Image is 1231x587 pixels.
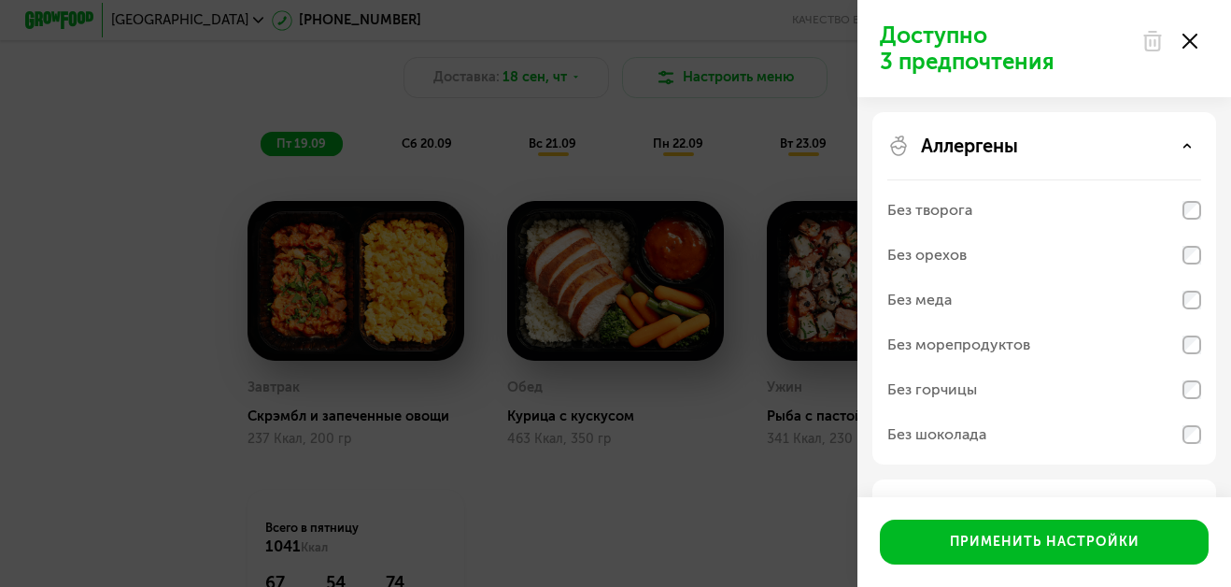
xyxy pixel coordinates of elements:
[880,22,1130,75] p: Доступно 3 предпочтения
[921,135,1018,157] p: Аллергены
[887,379,977,401] div: Без горчицы
[880,520,1209,565] button: Применить настройки
[887,199,972,222] div: Без творога
[887,334,1030,356] div: Без морепродуктов
[887,423,986,446] div: Без шоколада
[887,289,952,311] div: Без меда
[887,244,967,266] div: Без орехов
[950,533,1139,551] div: Применить настройки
